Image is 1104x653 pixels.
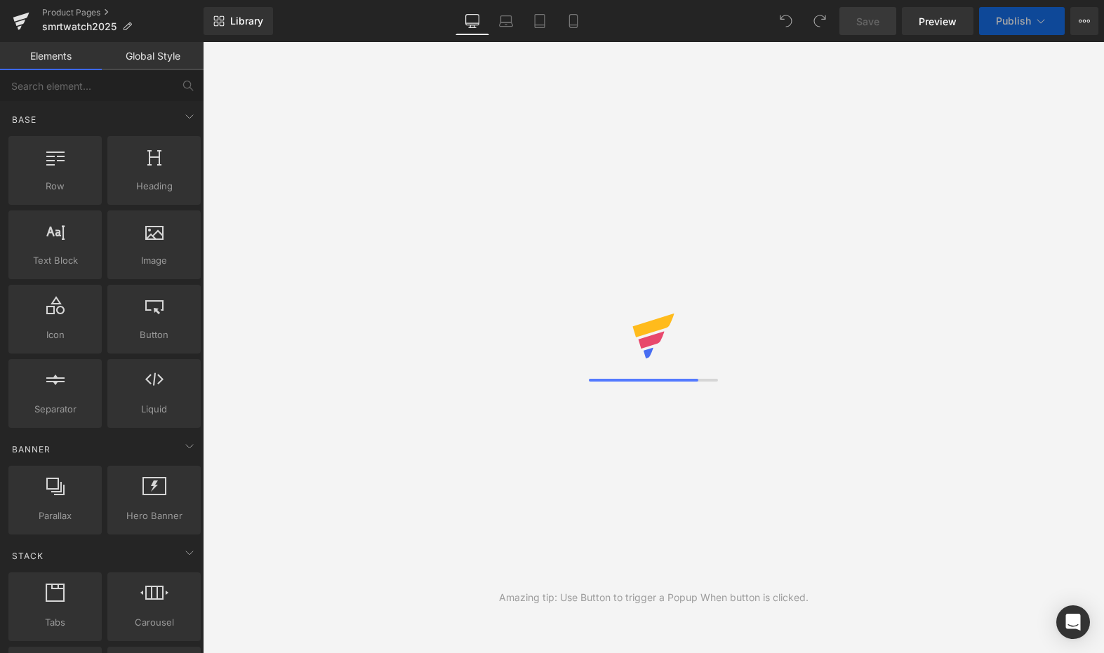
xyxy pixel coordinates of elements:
span: Preview [919,14,957,29]
span: Banner [11,443,52,456]
span: Library [230,15,263,27]
div: Open Intercom Messenger [1056,605,1090,639]
span: Stack [11,549,45,563]
span: Hero Banner [112,509,197,523]
span: Liquid [112,402,197,417]
a: Global Style [102,42,204,70]
a: Desktop [455,7,489,35]
span: Publish [996,15,1031,27]
button: Publish [979,7,1065,35]
a: Product Pages [42,7,204,18]
span: Carousel [112,615,197,630]
span: Save [856,14,879,29]
span: smrtwatch2025 [42,21,117,32]
span: Parallax [13,509,98,523]
span: Tabs [13,615,98,630]
a: New Library [204,7,273,35]
span: Text Block [13,253,98,268]
span: Base [11,113,38,126]
span: Row [13,179,98,194]
button: More [1070,7,1098,35]
div: Amazing tip: Use Button to trigger a Popup When button is clicked. [499,590,809,605]
a: Preview [902,7,973,35]
a: Mobile [557,7,590,35]
a: Laptop [489,7,523,35]
span: Heading [112,179,197,194]
span: Button [112,328,197,342]
button: Redo [806,7,834,35]
button: Undo [772,7,800,35]
span: Separator [13,402,98,417]
span: Icon [13,328,98,342]
span: Image [112,253,197,268]
a: Tablet [523,7,557,35]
